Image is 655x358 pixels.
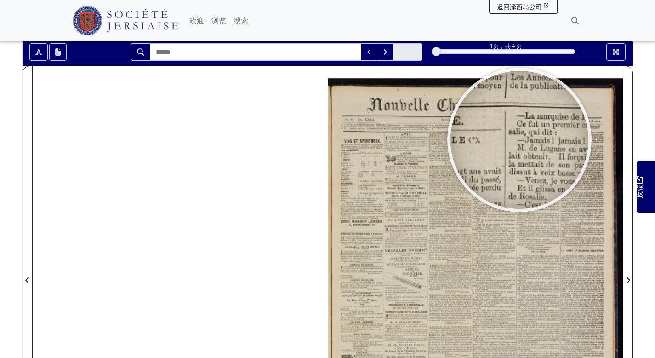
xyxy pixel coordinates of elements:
[635,184,644,198] font: 反馈
[211,16,226,25] font: 浏览
[637,161,655,213] a: 您想提供反馈吗？
[186,12,208,30] a: 欢迎
[606,43,626,61] button: 全屏模式
[490,42,493,50] font: 1
[150,43,361,61] input: 搜索
[230,12,252,30] a: 搜索
[493,42,499,50] font: 页
[29,43,48,61] button: 切换文本选择（Alt+T）
[497,3,542,11] font: 返回泽西岛公司
[377,43,393,61] button: 下一场比赛
[189,16,204,25] font: 欢迎
[234,16,248,25] font: 搜索
[73,6,179,35] img: 泽西岛银行
[49,43,67,61] button: 打开转录窗口
[499,42,522,50] font: ，共 4 页
[208,12,230,30] a: 浏览
[361,43,377,61] button: 上一场比赛
[73,4,179,38] a: 泽西岛银行徽标
[131,43,150,61] button: 搜索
